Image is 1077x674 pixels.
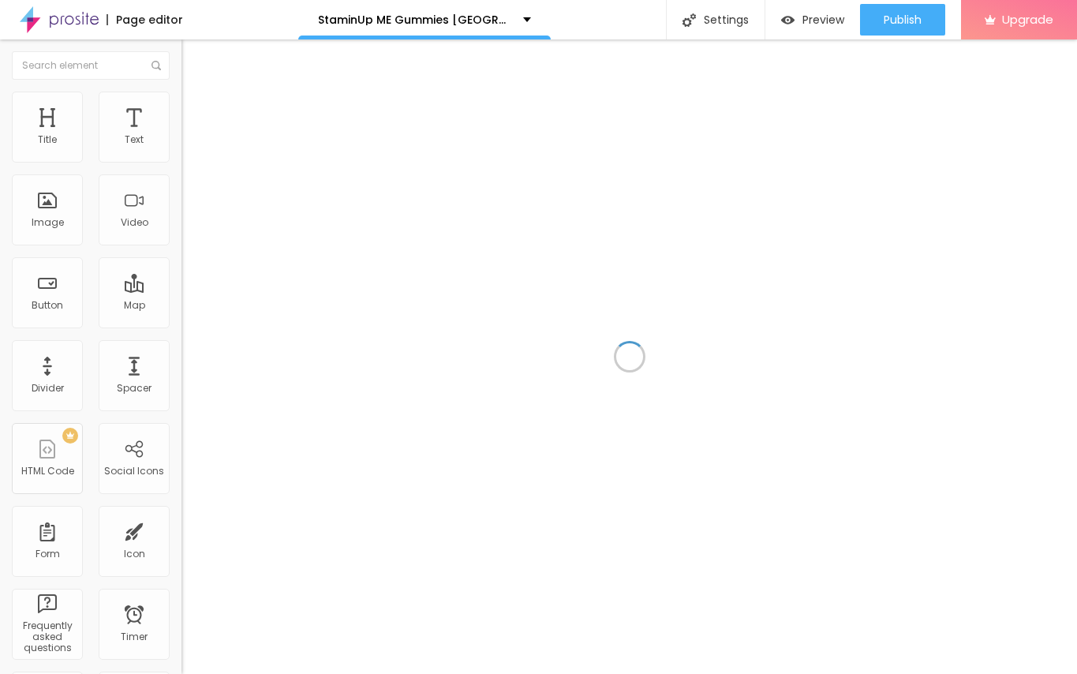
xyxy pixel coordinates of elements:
p: StaminUp ME Gummies [GEOGRAPHIC_DATA] [318,14,511,25]
img: Icone [682,13,696,27]
div: Icon [124,549,145,560]
div: Image [32,217,64,228]
div: Page editor [107,14,183,25]
div: HTML Code [21,466,74,477]
div: Map [124,300,145,311]
div: Video [121,217,148,228]
div: Divider [32,383,64,394]
button: Publish [860,4,945,36]
div: Timer [121,631,148,642]
span: Preview [802,13,844,26]
img: Icone [151,61,161,70]
div: Spacer [117,383,151,394]
button: Preview [765,4,860,36]
div: Social Icons [104,466,164,477]
div: Frequently asked questions [16,620,78,654]
img: view-1.svg [781,13,795,27]
div: Button [32,300,63,311]
span: Publish [884,13,922,26]
div: Form [36,549,60,560]
span: Upgrade [1002,13,1053,26]
div: Text [125,134,144,145]
input: Search element [12,51,170,80]
div: Title [38,134,57,145]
